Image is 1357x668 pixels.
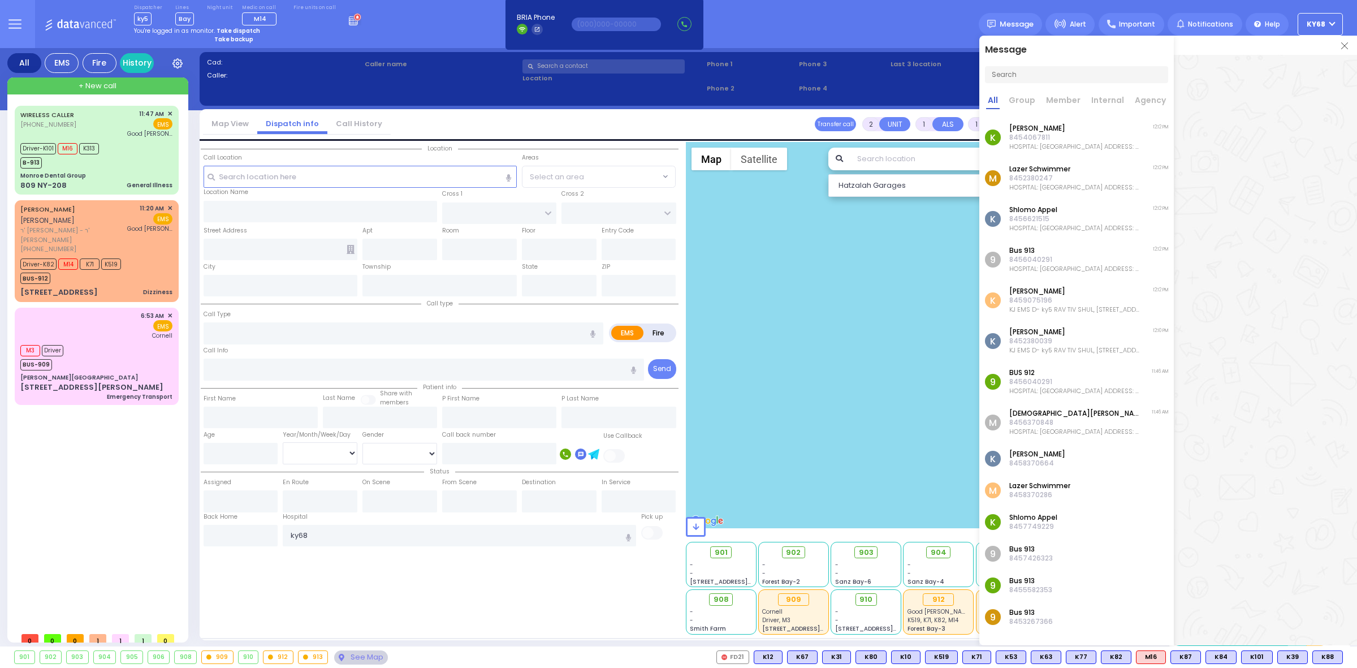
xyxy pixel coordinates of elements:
[707,84,795,93] span: Phone 2
[1009,427,1140,436] p: HOSPITAL: [GEOGRAPHIC_DATA] ADDRESS: [STREET_ADDRESS] ER PHONE: [PHONE_NUMBER] MAIN PHONE: [PHONE...
[204,310,231,319] label: Call Type
[907,624,945,633] span: Forest Bay-3
[127,130,172,138] span: Good Sam
[835,616,839,624] span: -
[380,398,409,407] span: members
[1009,608,1053,617] p: Bus 913
[204,478,231,487] label: Assigned
[1070,19,1086,29] span: Alert
[362,430,384,439] label: Gender
[1000,19,1034,30] span: Message
[1277,650,1308,664] div: BLS
[1009,296,1140,305] p: 8459075196
[762,561,766,569] span: -
[822,650,851,664] div: K31
[139,110,164,118] span: 11:47 AM
[602,226,634,235] label: Entry Code
[643,326,675,340] label: Fire
[1009,522,1057,531] p: 8457749229
[602,478,630,487] label: In Service
[20,110,74,119] a: WIRELESS CALLER
[985,170,1001,186] span: M
[175,651,196,663] div: 908
[127,181,172,189] div: General Illness
[20,171,86,180] div: Monroe Dental Group
[855,650,887,664] div: K80
[21,634,38,643] span: 0
[1170,650,1201,664] div: BLS
[20,345,40,356] span: M3
[692,148,731,170] button: Show street map
[778,593,809,606] div: 909
[1009,513,1057,522] p: Shlomo Appel
[1009,409,1140,418] p: [DEMOGRAPHIC_DATA][PERSON_NAME]
[799,59,887,69] span: Phone 3
[167,109,172,119] span: ✕
[148,651,170,663] div: 906
[925,650,958,664] div: K519
[153,213,172,225] span: EMS
[257,118,327,129] a: Dispatch info
[689,514,726,528] img: Google
[986,94,1000,109] a: All
[923,593,954,606] div: 912
[1009,305,1140,314] p: KJ EMS D- ky5 RAV TIV SHUL, [STREET_ADDRESS] [PERSON_NAME] 10930 CALL TYPE: Burn CALLER: 84557209...
[996,650,1026,664] div: K53
[1009,346,1140,355] p: KJ EMS D- ky5 RAV TIV SHUL, [STREET_ADDRESS][PERSON_NAME] CALL TYPE: Burn CALLER: 8455720916 CAD:...
[153,118,172,130] span: EMS
[153,320,172,331] span: EMS
[1241,650,1273,664] div: K101
[1119,19,1155,29] span: Important
[1153,327,1168,334] p: 12:10 PM
[891,59,1020,69] label: Last 3 location
[1009,255,1140,264] p: 8456040291
[1009,264,1140,273] p: HOSPITAL: [GEOGRAPHIC_DATA] ADDRESS: [STREET_ADDRESS] ER PHONE: [PHONE_NUMBER] MAIN PHONE: [PHONE...
[254,14,266,23] span: M14
[283,525,636,546] input: Search hospital
[217,27,260,35] strong: Take dispatch
[1009,585,1052,594] p: 8455582353
[762,616,790,624] span: Driver, M3
[1312,650,1343,664] div: K88
[690,624,726,633] span: Smith Farm
[120,53,154,73] a: History
[1009,133,1140,142] p: 8454067811
[167,311,172,321] span: ✕
[855,650,887,664] div: BLS
[602,262,610,271] label: ZIP
[204,262,215,271] label: City
[1009,481,1070,490] p: Lazer Schwimmer
[731,148,787,170] button: Show satellite imagery
[204,346,228,355] label: Call Info
[79,143,99,154] span: K313
[1152,368,1168,375] p: 11:46 AM
[42,345,63,356] span: Driver
[907,561,911,569] span: -
[690,578,797,586] span: [STREET_ADDRESS][PERSON_NAME]
[985,514,1001,530] span: K
[522,74,703,83] label: Location
[20,143,56,154] span: Driver-K101
[442,394,479,403] label: P First Name
[1009,327,1140,337] p: [PERSON_NAME]
[799,84,887,93] span: Phone 4
[891,650,920,664] div: BLS
[1009,386,1140,395] p: HOSPITAL: [GEOGRAPHIC_DATA] ADDRESS: [STREET_ADDRESS] ER PHONE: [PHONE_NUMBER] MAIN PHONE: [PHONE...
[835,561,839,569] span: -
[1066,650,1096,664] div: BLS
[1009,205,1140,214] p: Shlomo Appel
[835,607,839,616] span: -
[715,547,728,558] span: 901
[787,650,818,664] div: K67
[1009,165,1140,174] p: Lazer Schwimmer
[987,20,996,28] img: message.svg
[204,430,215,439] label: Age
[530,171,584,183] span: Select an area
[925,650,958,664] div: BLS
[134,27,215,35] span: You're logged in as monitor.
[561,394,599,403] label: P Last Name
[422,144,458,153] span: Location
[442,226,459,235] label: Room
[20,244,76,253] span: [PHONE_NUMBER]
[603,432,642,441] label: Use Callback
